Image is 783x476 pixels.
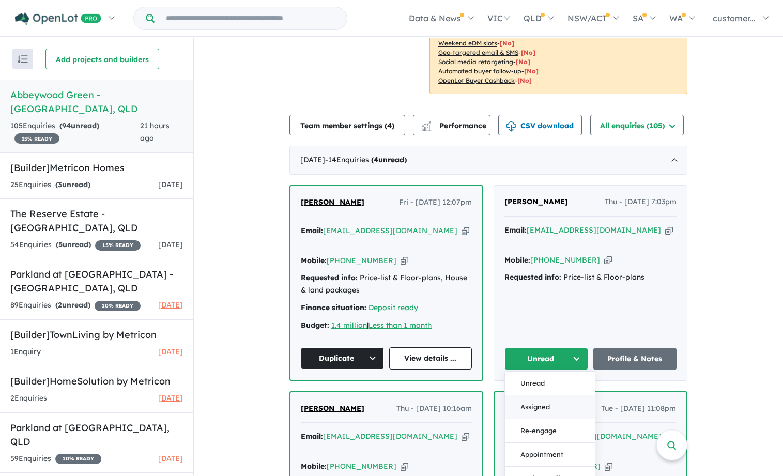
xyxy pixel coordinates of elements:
[10,267,183,295] h5: Parkland at [GEOGRAPHIC_DATA] - [GEOGRAPHIC_DATA] , QLD
[438,49,518,56] u: Geo-targeted email & SMS
[438,58,513,66] u: Social media retargeting
[521,49,535,56] span: [No]
[10,328,183,342] h5: [Builder] TownLiving by Metricon
[323,226,457,235] a: [EMAIL_ADDRESS][DOMAIN_NAME]
[413,115,490,135] button: Performance
[10,346,41,358] div: 1 Enquir y
[10,299,141,312] div: 89 Enquir ies
[15,12,101,25] img: Openlot PRO Logo White
[10,88,183,116] h5: Abbeywood Green - [GEOGRAPHIC_DATA] , QLD
[389,347,472,370] a: View details ...
[58,300,62,310] span: 2
[504,225,527,235] strong: Email:
[55,454,101,464] span: 10 % READY
[301,319,472,332] div: |
[10,120,140,145] div: 105 Enquir ies
[504,197,568,206] span: [PERSON_NAME]
[10,207,183,235] h5: The Reserve Estate - [GEOGRAPHIC_DATA] , QLD
[301,197,364,207] span: [PERSON_NAME]
[301,226,323,235] strong: Email:
[56,240,91,249] strong: ( unread)
[530,255,600,265] a: [PHONE_NUMBER]
[301,256,327,265] strong: Mobile:
[524,67,539,75] span: [No]
[301,347,384,370] button: Duplicate
[140,121,170,143] span: 21 hours ago
[590,115,684,135] button: All enquiries (105)
[158,454,183,463] span: [DATE]
[301,404,364,413] span: [PERSON_NAME]
[301,196,364,209] a: [PERSON_NAME]
[387,121,392,130] span: 4
[605,461,612,472] button: Copy
[438,76,515,84] u: OpenLot Buyer Cashback
[527,225,661,235] a: [EMAIL_ADDRESS][DOMAIN_NAME]
[506,121,516,132] img: download icon
[516,58,530,66] span: [No]
[325,155,407,164] span: - 14 Enquir ies
[301,432,323,441] strong: Email:
[301,273,358,282] strong: Requested info:
[10,421,183,449] h5: Parkland at [GEOGRAPHIC_DATA] , QLD
[323,432,457,441] a: [EMAIL_ADDRESS][DOMAIN_NAME]
[369,320,432,330] a: Less than 1 month
[462,431,469,442] button: Copy
[55,180,90,189] strong: ( unread)
[158,347,183,356] span: [DATE]
[396,403,472,415] span: Thu - [DATE] 10:16am
[498,115,582,135] button: CSV download
[504,271,677,284] div: Price-list & Floor-plans
[289,146,687,175] div: [DATE]
[438,39,497,47] u: Weekend eDM slots
[301,462,327,471] strong: Mobile:
[713,13,756,23] span: customer...
[605,196,677,208] span: Thu - [DATE] 7:03pm
[301,320,329,330] strong: Budget:
[369,303,418,312] u: Deposit ready
[423,121,486,130] span: Performance
[10,179,90,191] div: 25 Enquir ies
[500,39,514,47] span: [No]
[95,240,141,251] span: 15 % READY
[593,348,677,370] a: Profile & Notes
[462,225,469,236] button: Copy
[55,300,90,310] strong: ( unread)
[401,461,408,472] button: Copy
[10,239,141,251] div: 54 Enquir ies
[504,196,568,208] a: [PERSON_NAME]
[10,453,101,465] div: 59 Enquir ies
[331,320,367,330] u: 1.4 million
[158,300,183,310] span: [DATE]
[422,121,431,127] img: line-chart.svg
[59,121,99,130] strong: ( unread)
[157,7,345,29] input: Try estate name, suburb, builder or developer
[504,272,561,282] strong: Requested info:
[301,272,472,297] div: Price-list & Floor-plans, House & land packages
[504,255,530,265] strong: Mobile:
[374,155,378,164] span: 4
[505,372,595,395] button: Unread
[45,49,159,69] button: Add projects and builders
[601,403,676,415] span: Tue - [DATE] 11:08pm
[421,125,432,131] img: bar-chart.svg
[10,392,47,405] div: 2 Enquir ies
[58,180,62,189] span: 3
[399,196,472,209] span: Fri - [DATE] 12:07pm
[10,374,183,388] h5: [Builder] HomeSolution by Metricon
[158,240,183,249] span: [DATE]
[327,256,396,265] a: [PHONE_NUMBER]
[665,225,673,236] button: Copy
[18,55,28,63] img: sort.svg
[504,348,588,370] button: Unread
[371,155,407,164] strong: ( unread)
[289,115,405,135] button: Team member settings (4)
[517,76,532,84] span: [No]
[58,240,63,249] span: 5
[14,133,59,144] span: 25 % READY
[158,393,183,403] span: [DATE]
[401,255,408,266] button: Copy
[301,403,364,415] a: [PERSON_NAME]
[301,303,366,312] strong: Finance situation:
[62,121,71,130] span: 94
